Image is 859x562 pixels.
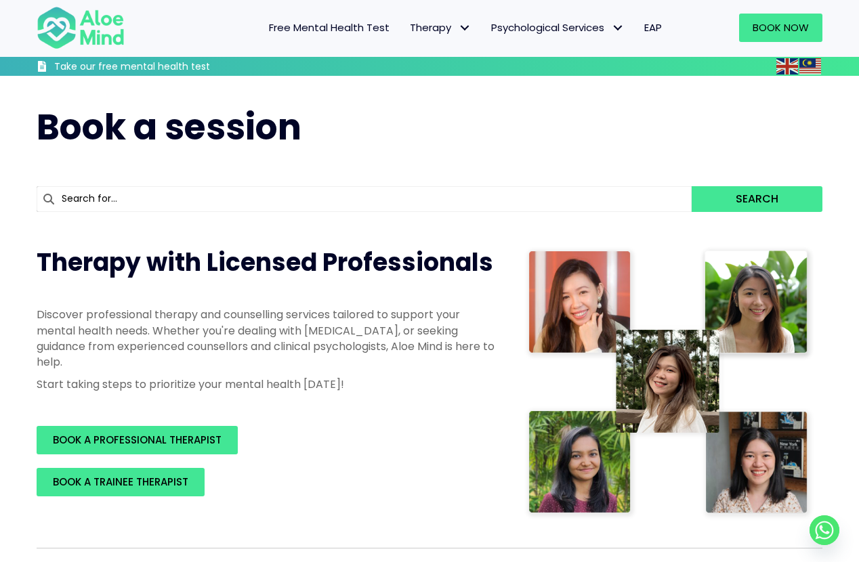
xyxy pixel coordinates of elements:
[799,58,821,74] img: ms
[799,58,822,74] a: Malay
[53,433,222,447] span: BOOK A PROFESSIONAL THERAPIST
[54,60,282,74] h3: Take our free mental health test
[37,5,125,50] img: Aloe mind Logo
[524,246,814,521] img: Therapist collage
[37,245,493,280] span: Therapy with Licensed Professionals
[776,58,799,74] a: English
[776,58,798,74] img: en
[491,20,624,35] span: Psychological Services
[634,14,672,42] a: EAP
[608,18,627,38] span: Psychological Services: submenu
[37,468,205,496] a: BOOK A TRAINEE THERAPIST
[410,20,471,35] span: Therapy
[37,102,301,152] span: Book a session
[739,14,822,42] a: Book Now
[53,475,188,489] span: BOOK A TRAINEE THERAPIST
[142,14,672,42] nav: Menu
[455,18,474,38] span: Therapy: submenu
[481,14,634,42] a: Psychological ServicesPsychological Services: submenu
[810,515,839,545] a: Whatsapp
[37,60,282,76] a: Take our free mental health test
[269,20,390,35] span: Free Mental Health Test
[37,186,692,212] input: Search for...
[37,376,497,392] p: Start taking steps to prioritize your mental health [DATE]!
[37,426,238,454] a: BOOK A PROFESSIONAL THERAPIST
[400,14,481,42] a: TherapyTherapy: submenu
[692,186,822,212] button: Search
[644,20,662,35] span: EAP
[753,20,809,35] span: Book Now
[259,14,400,42] a: Free Mental Health Test
[37,307,497,370] p: Discover professional therapy and counselling services tailored to support your mental health nee...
